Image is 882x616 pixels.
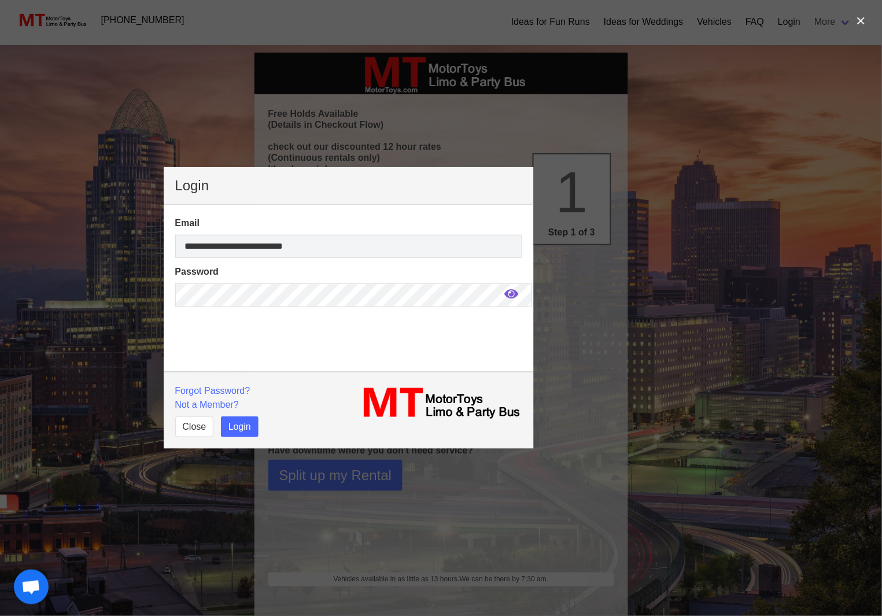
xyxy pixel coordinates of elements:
div: Open chat [14,570,49,604]
p: Login [175,179,522,193]
a: Forgot Password? [175,386,250,396]
a: Not a Member? [175,400,239,410]
label: Password [175,265,522,279]
img: MT_logo_name.png [356,384,522,422]
label: Email [175,216,522,230]
button: Login [221,416,259,437]
button: Close [175,416,214,437]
